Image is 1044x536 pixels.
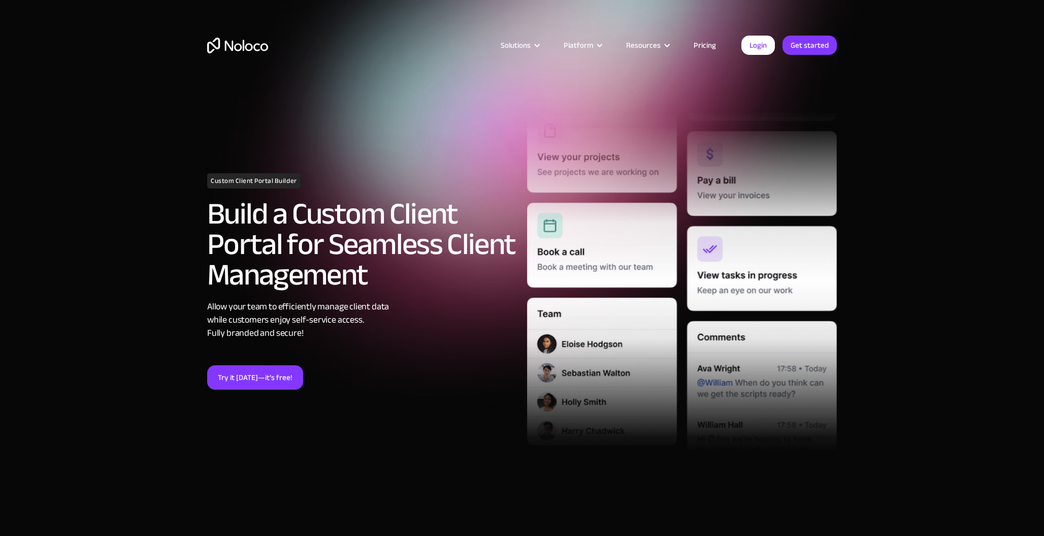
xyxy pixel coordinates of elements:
[207,199,517,290] h2: Build a Custom Client Portal for Seamless Client Management
[207,173,301,188] h1: Custom Client Portal Builder
[782,36,837,55] a: Get started
[741,36,775,55] a: Login
[501,39,531,52] div: Solutions
[207,365,303,390] a: Try it [DATE]—it’s free!
[488,39,551,52] div: Solutions
[564,39,593,52] div: Platform
[551,39,613,52] div: Platform
[207,38,268,53] a: home
[681,39,729,52] a: Pricing
[626,39,661,52] div: Resources
[613,39,681,52] div: Resources
[207,300,517,340] div: Allow your team to efficiently manage client data while customers enjoy self-service access. Full...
